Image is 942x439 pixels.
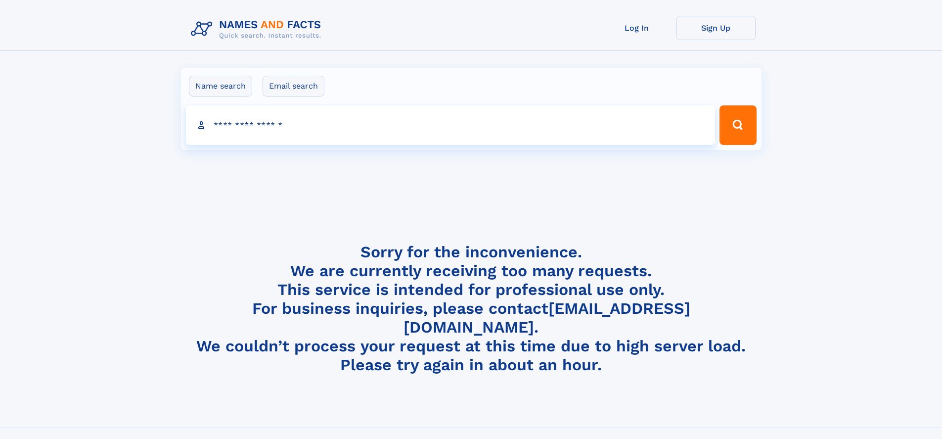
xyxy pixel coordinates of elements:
[263,76,324,97] label: Email search
[597,16,676,40] a: Log In
[404,299,690,337] a: [EMAIL_ADDRESS][DOMAIN_NAME]
[187,16,329,43] img: Logo Names and Facts
[719,105,756,145] button: Search Button
[676,16,756,40] a: Sign Up
[186,105,716,145] input: search input
[189,76,252,97] label: Name search
[187,243,756,375] h4: Sorry for the inconvenience. We are currently receiving too many requests. This service is intend...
